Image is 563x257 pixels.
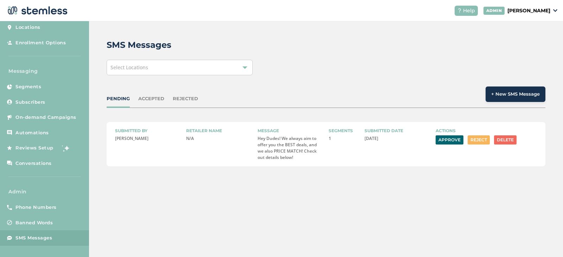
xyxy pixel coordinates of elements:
[553,9,557,12] img: icon_down-arrow-small-66adaf34.svg
[483,7,505,15] div: ADMIN
[59,141,73,155] img: glitter-stars-b7820f95.gif
[15,144,53,152] span: Reviews Setup
[468,135,490,144] button: Reject
[365,135,430,142] p: [DATE]
[15,204,57,211] span: Phone Numbers
[15,129,49,136] span: Automations
[494,135,517,144] button: Delete
[486,86,545,102] button: + New SMS Message
[457,8,462,13] img: icon-help-white-03924b79.svg
[107,39,171,51] h2: SMS Messages
[138,95,164,102] div: ACCEPTED
[115,135,181,142] p: [PERSON_NAME]
[436,128,537,134] label: Actions
[15,24,40,31] span: Locations
[329,135,359,142] p: 1
[173,95,198,102] div: REJECTED
[15,83,41,90] span: Segments
[115,128,181,134] label: Submitted by
[528,223,563,257] iframe: Chat Widget
[258,128,323,134] label: Message
[6,4,68,18] img: logo-dark-0685b13c.svg
[15,114,76,121] span: On-demand Campaigns
[491,91,540,98] span: + New SMS Message
[110,64,148,71] span: Select Locations
[15,219,53,226] span: Banned Words
[15,39,66,46] span: Enrollment Options
[186,128,252,134] label: Retailer name
[436,135,463,144] button: Approve
[15,234,52,242] span: SMS Messages
[329,128,359,134] label: Segments
[15,99,45,106] span: Subscribers
[507,7,550,14] p: [PERSON_NAME]
[463,7,475,14] span: Help
[15,160,52,167] span: Conversations
[107,95,130,102] div: PENDING
[258,135,323,161] p: Hey Dudes! We always aim to offer you the BEST deals, and we also PRICE MATCH! Check out details ...
[186,135,252,142] p: N/A
[365,128,430,134] label: Submitted date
